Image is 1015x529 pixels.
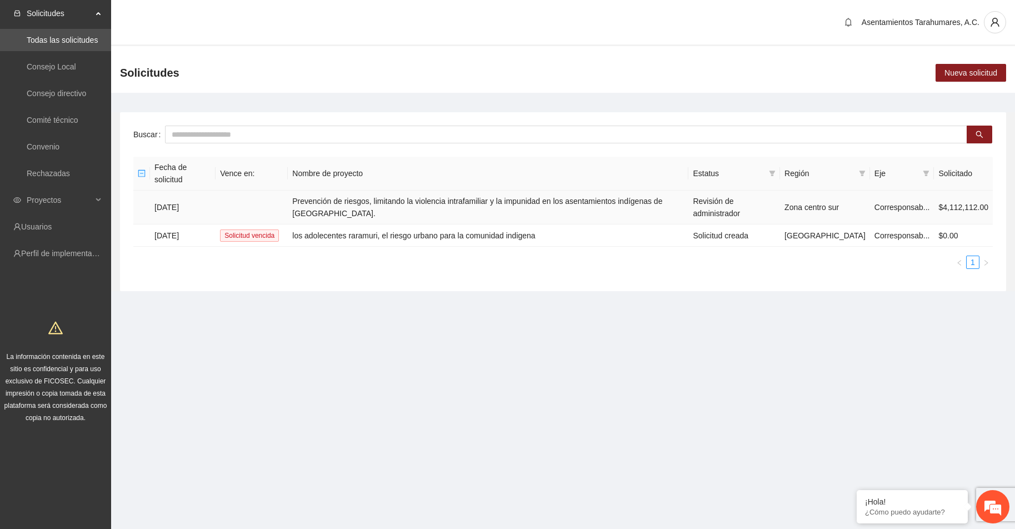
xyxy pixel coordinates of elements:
[288,224,688,247] td: los adolecentes raramuri, el riesgo urbano para la comunidad indigena
[874,231,930,240] span: Corresponsab...
[4,353,107,422] span: La información contenida en este sitio es confidencial y para uso exclusivo de FICOSEC. Cualquier...
[976,131,983,139] span: search
[133,126,165,143] label: Buscar
[150,224,216,247] td: [DATE]
[58,57,187,71] div: Chatee con nosotros ahora
[840,18,857,27] span: bell
[934,157,993,191] th: Solicitado
[27,189,92,211] span: Proyectos
[967,126,992,143] button: search
[27,2,92,24] span: Solicitudes
[216,157,288,191] th: Vence en:
[923,170,929,177] span: filter
[874,167,919,179] span: Eje
[967,256,979,268] a: 1
[48,321,63,335] span: warning
[688,191,780,224] td: Revisión de administrador
[966,256,979,269] li: 1
[13,196,21,204] span: eye
[27,62,76,71] a: Consejo Local
[839,13,857,31] button: bell
[953,256,966,269] li: Previous Page
[983,259,989,266] span: right
[936,64,1006,82] button: Nueva solicitud
[859,170,866,177] span: filter
[767,165,778,182] span: filter
[21,222,52,231] a: Usuarios
[780,224,870,247] td: [GEOGRAPHIC_DATA]
[865,497,959,506] div: ¡Hola!
[150,157,216,191] th: Fecha de solicitud
[688,224,780,247] td: Solicitud creada
[64,148,153,261] span: Estamos en línea.
[780,191,870,224] td: Zona centro sur
[944,67,997,79] span: Nueva solicitud
[182,6,209,32] div: Minimizar ventana de chat en vivo
[27,142,59,151] a: Convenio
[784,167,854,179] span: Región
[953,256,966,269] button: left
[769,170,776,177] span: filter
[984,17,1006,27] span: user
[984,11,1006,33] button: user
[27,169,70,178] a: Rechazadas
[220,229,279,242] span: Solicitud vencida
[921,165,932,182] span: filter
[288,191,688,224] td: Prevención de riesgos, limitando la violencia intrafamiliar y la impunidad en los asentamientos i...
[13,9,21,17] span: inbox
[27,116,78,124] a: Comité técnico
[956,259,963,266] span: left
[21,249,108,258] a: Perfil de implementadora
[874,203,930,212] span: Corresponsab...
[934,224,993,247] td: $0.00
[6,303,212,342] textarea: Escriba su mensaje y pulse “Intro”
[27,36,98,44] a: Todas las solicitudes
[27,89,86,98] a: Consejo directivo
[934,191,993,224] td: $4,112,112.00
[693,167,764,179] span: Estatus
[138,169,146,177] span: minus-square
[862,18,979,27] span: Asentamientos Tarahumares, A.C.
[865,508,959,516] p: ¿Cómo puedo ayudarte?
[150,191,216,224] td: [DATE]
[979,256,993,269] button: right
[857,165,868,182] span: filter
[979,256,993,269] li: Next Page
[288,157,688,191] th: Nombre de proyecto
[120,64,179,82] span: Solicitudes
